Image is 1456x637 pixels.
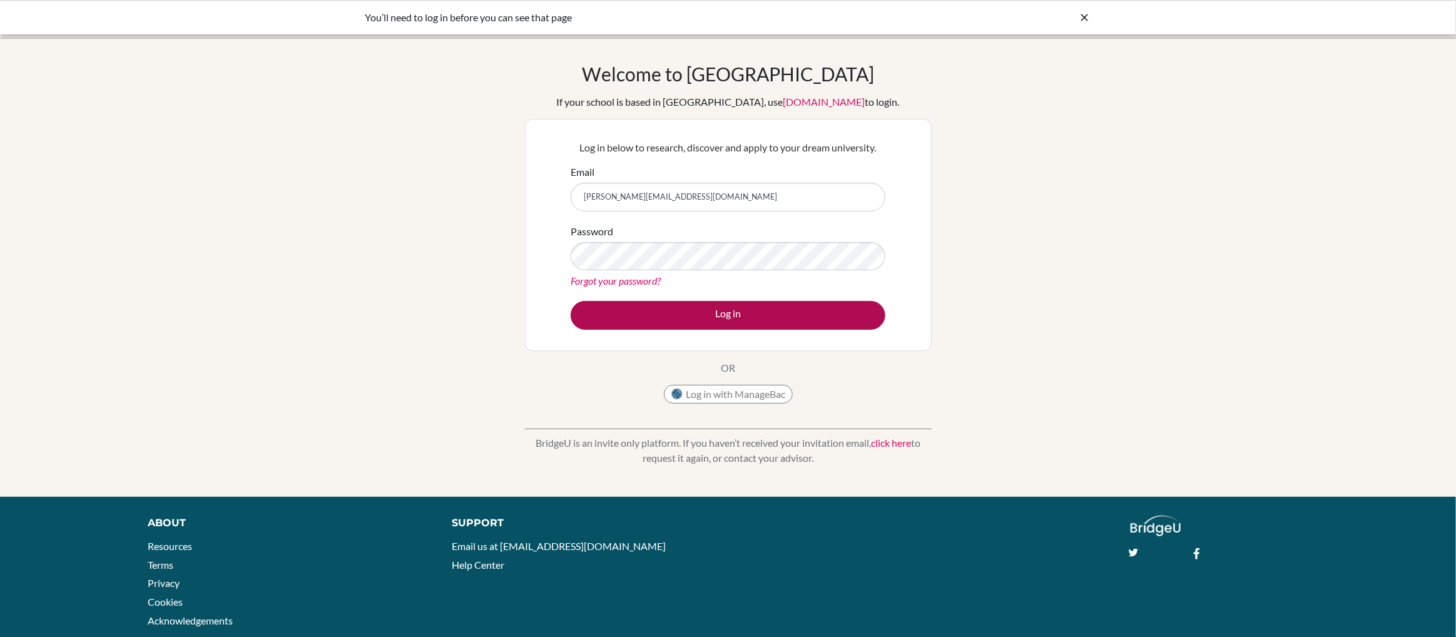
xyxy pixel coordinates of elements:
button: Log in with ManageBac [664,385,793,404]
label: Password [571,224,613,239]
div: About [148,516,424,531]
p: BridgeU is an invite only platform. If you haven’t received your invitation email, to request it ... [525,436,932,466]
a: Forgot your password? [571,275,661,287]
a: Help Center [452,559,504,571]
a: Acknowledgements [148,614,233,626]
a: [DOMAIN_NAME] [783,96,865,108]
button: Log in [571,301,885,330]
div: You’ll need to log in before you can see that page [365,10,904,25]
img: logo_white@2x-f4f0deed5e89b7ecb1c2cc34c3e3d731f90f0f143d5ea2071677605dd97b5244.png [1131,516,1181,536]
label: Email [571,165,594,180]
p: Log in below to research, discover and apply to your dream university. [571,140,885,155]
a: Resources [148,540,192,552]
a: Terms [148,559,173,571]
p: OR [721,360,735,375]
div: If your school is based in [GEOGRAPHIC_DATA], use to login. [557,94,900,110]
div: Support [452,516,711,531]
a: Email us at [EMAIL_ADDRESS][DOMAIN_NAME] [452,540,666,552]
h1: Welcome to [GEOGRAPHIC_DATA] [582,63,874,85]
a: click here [871,437,911,449]
a: Cookies [148,596,183,608]
a: Privacy [148,577,180,589]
